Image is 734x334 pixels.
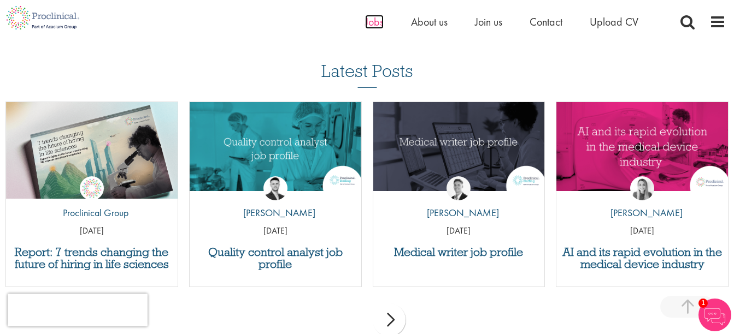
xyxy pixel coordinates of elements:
[373,102,545,191] img: Medical writer job profile
[602,176,683,225] a: Hannah Burke [PERSON_NAME]
[447,176,471,200] img: George Watson
[190,102,361,191] img: quality control analyst job profile
[556,102,728,191] img: AI and Its Impact on the Medical Device Industry | Proclinical
[556,225,728,237] p: [DATE]
[530,15,562,29] a: Contact
[590,15,638,29] a: Upload CV
[11,246,172,270] a: Report: 7 trends changing the future of hiring in life sciences
[419,176,499,225] a: George Watson [PERSON_NAME]
[698,299,708,308] span: 1
[235,206,315,220] p: [PERSON_NAME]
[321,62,413,88] h3: Latest Posts
[190,225,361,237] p: [DATE]
[80,176,104,200] img: Proclinical Group
[630,176,654,200] img: Hannah Burke
[602,206,683,220] p: [PERSON_NAME]
[263,176,287,200] img: Joshua Godden
[411,15,448,29] a: About us
[6,102,178,198] img: Proclinical: Life sciences hiring trends report 2025
[419,206,499,220] p: [PERSON_NAME]
[55,206,128,220] p: Proclinical Group
[195,246,356,270] a: Quality control analyst job profile
[55,176,128,225] a: Proclinical Group Proclinical Group
[235,176,315,225] a: Joshua Godden [PERSON_NAME]
[562,246,723,270] a: AI and its rapid evolution in the medical device industry
[6,102,178,199] a: Link to a post
[365,15,384,29] a: Jobs
[379,246,539,258] a: Medical writer job profile
[698,299,731,331] img: Chatbot
[6,225,178,237] p: [DATE]
[475,15,502,29] a: Join us
[373,102,545,199] a: Link to a post
[373,225,545,237] p: [DATE]
[190,102,361,199] a: Link to a post
[556,102,728,199] a: Link to a post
